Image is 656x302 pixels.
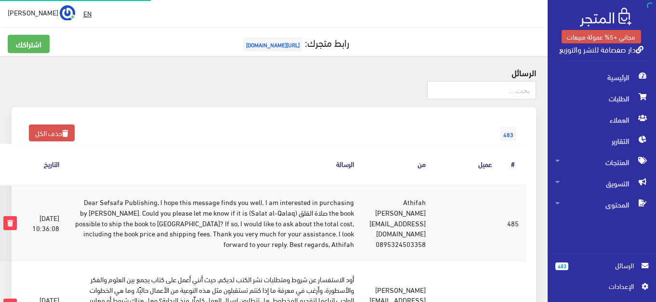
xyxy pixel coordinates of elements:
[25,184,67,261] td: [DATE] 10:36:08
[67,184,362,261] td: Dear Sefsafa Publishing, I hope this message finds you well. I am interested in purchasing the bo...
[499,144,526,184] th: #
[555,262,568,270] span: 483
[83,7,92,19] u: EN
[8,35,50,53] a: اشتراكك
[8,5,75,20] a: ... [PERSON_NAME]
[500,127,516,141] span: 483
[576,260,634,271] span: الرسائل
[427,81,536,99] input: بحث...
[555,109,648,130] span: العملاء
[548,130,656,151] a: التقارير
[548,67,656,88] a: الرئيسية
[555,151,648,173] span: المنتجات
[555,88,648,109] span: الطلبات
[548,88,656,109] a: الطلبات
[548,194,656,215] a: المحتوى
[8,6,58,18] span: [PERSON_NAME]
[563,281,633,291] span: اﻹعدادات
[499,184,526,261] td: 485
[548,109,656,130] a: العملاء
[362,184,433,261] td: Athifah [PERSON_NAME] [EMAIL_ADDRESS][DOMAIN_NAME] 0895324503358
[67,144,362,184] th: الرسالة
[29,124,75,141] a: حذف الكل
[559,42,643,56] a: دار صفصافة للنشر والتوزيع
[362,144,433,184] th: من
[555,130,648,151] span: التقارير
[555,281,648,296] a: اﻹعدادات
[580,8,631,27] img: .
[12,68,536,77] h4: الرسائل
[25,144,67,184] th: التاريخ
[548,151,656,173] a: المنتجات
[555,173,648,194] span: التسويق
[555,67,648,88] span: الرئيسية
[79,5,95,22] a: EN
[243,37,302,52] span: [URL][DOMAIN_NAME]
[555,260,648,281] a: 483 الرسائل
[555,194,648,215] span: المحتوى
[433,144,499,184] th: عميل
[241,33,349,51] a: رابط متجرك:[URL][DOMAIN_NAME]
[562,30,641,43] a: مجاني +5% عمولة مبيعات
[60,5,75,21] img: ...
